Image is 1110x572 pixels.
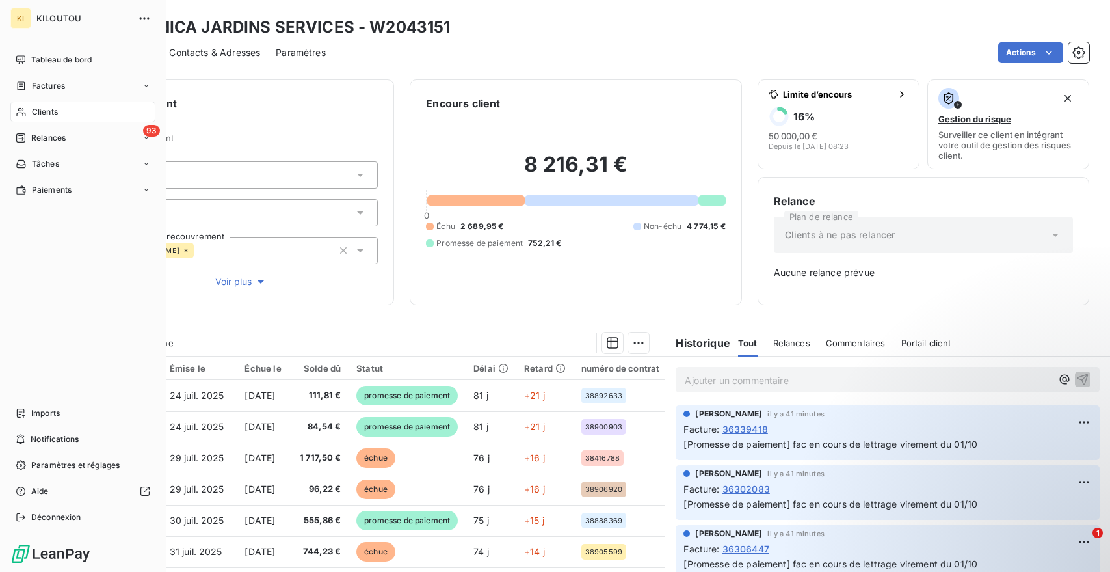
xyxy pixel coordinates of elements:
[722,542,769,556] span: 36306447
[169,46,260,59] span: Contacts & Adresses
[687,221,726,232] span: 4 774,15 €
[170,421,224,432] span: 24 juil. 2025
[524,515,544,526] span: +15 j
[356,542,395,562] span: échue
[585,392,622,400] span: 38892633
[473,452,490,463] span: 76 j
[473,483,490,495] span: 76 j
[194,245,204,256] input: Ajouter une valeur
[767,530,825,538] span: il y a 41 minutes
[356,480,395,499] span: échue
[524,421,545,432] span: +21 j
[585,454,620,462] span: 38416788
[356,363,458,374] div: Statut
[1066,528,1097,559] iframe: Intercom live chat
[524,546,545,557] span: +14 j
[998,42,1063,63] button: Actions
[356,386,458,405] span: promesse de paiement
[244,390,275,401] span: [DATE]
[356,511,458,530] span: promesse de paiement
[31,459,120,471] span: Paramètres et réglages
[585,517,622,524] span: 38888369
[244,483,275,495] span: [DATE]
[473,546,489,557] span: 74 j
[1092,528,1103,538] span: 1
[683,439,977,450] span: [Promesse de paiement] fac en cours de lettrage virement du 01/10
[10,543,91,564] img: Logo LeanPay
[244,452,275,463] span: [DATE]
[528,238,561,249] span: 752,21 €
[31,485,49,497] span: Aide
[297,452,341,465] span: 1 717,50 €
[524,363,566,374] div: Retard
[722,482,770,496] span: 36302083
[31,407,60,419] span: Imports
[722,422,768,436] span: 36339418
[32,184,72,196] span: Paiements
[524,483,545,495] span: +16 j
[244,546,275,557] span: [DATE]
[143,125,160,137] span: 93
[938,129,1078,161] span: Surveiller ce client en intégrant votre outil de gestion des risques client.
[927,79,1089,169] button: Gestion du risqueSurveiller ce client en intégrant votre outil de gestion des risques client.
[769,143,849,150] span: Depuis le [DATE] 08:23
[244,515,275,526] span: [DATE]
[356,448,395,468] span: échue
[170,452,224,463] span: 29 juil. 2025
[901,338,951,348] span: Portail client
[170,390,224,401] span: 24 juil. 2025
[10,481,155,502] a: Aide
[585,548,622,556] span: 38905599
[10,8,31,29] div: KI
[683,482,719,496] span: Facture :
[297,420,341,433] span: 84,54 €
[695,528,762,539] span: [PERSON_NAME]
[105,275,378,289] button: Voir plus
[297,363,341,374] div: Solde dû
[436,238,523,249] span: Promesse de paiement
[356,417,458,437] span: promesse de paiement
[244,421,275,432] span: [DATE]
[114,16,450,39] h3: BOTANICA JARDINS SERVICES - W2043151
[170,363,230,374] div: Émise le
[170,546,222,557] span: 31 juil. 2025
[31,132,66,144] span: Relances
[683,542,719,556] span: Facture :
[773,338,810,348] span: Relances
[31,511,81,523] span: Déconnexion
[826,338,886,348] span: Commentaires
[683,558,977,569] span: [Promesse de paiement] fac en cours de lettrage virement du 01/10
[32,106,58,118] span: Clients
[31,54,92,66] span: Tableau de bord
[665,335,730,351] h6: Historique
[276,46,326,59] span: Paramètres
[774,193,1073,209] h6: Relance
[585,485,622,493] span: 38906920
[769,131,817,141] span: 50 000,00 €
[170,515,224,526] span: 30 juil. 2025
[426,152,725,191] h2: 8 216,31 €
[244,363,281,374] div: Échue le
[426,96,500,111] h6: Encours client
[424,210,429,221] span: 0
[105,133,378,151] span: Propriétés Client
[683,422,719,436] span: Facture :
[695,408,762,420] span: [PERSON_NAME]
[473,390,488,401] span: 81 j
[436,221,455,232] span: Échu
[695,468,762,480] span: [PERSON_NAME]
[785,228,895,241] span: Clients à ne pas relancer
[758,79,919,169] button: Limite d’encours16%50 000,00 €Depuis le [DATE] 08:23
[297,389,341,402] span: 111,81 €
[774,266,1073,279] span: Aucune relance prévue
[738,338,758,348] span: Tout
[783,89,892,100] span: Limite d’encours
[31,433,79,445] span: Notifications
[79,96,378,111] h6: Informations client
[36,13,130,23] span: KILOUTOU
[524,452,545,463] span: +16 j
[32,80,65,92] span: Factures
[215,275,267,288] span: Voir plus
[938,114,1011,124] span: Gestion du risque
[473,363,509,374] div: Délai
